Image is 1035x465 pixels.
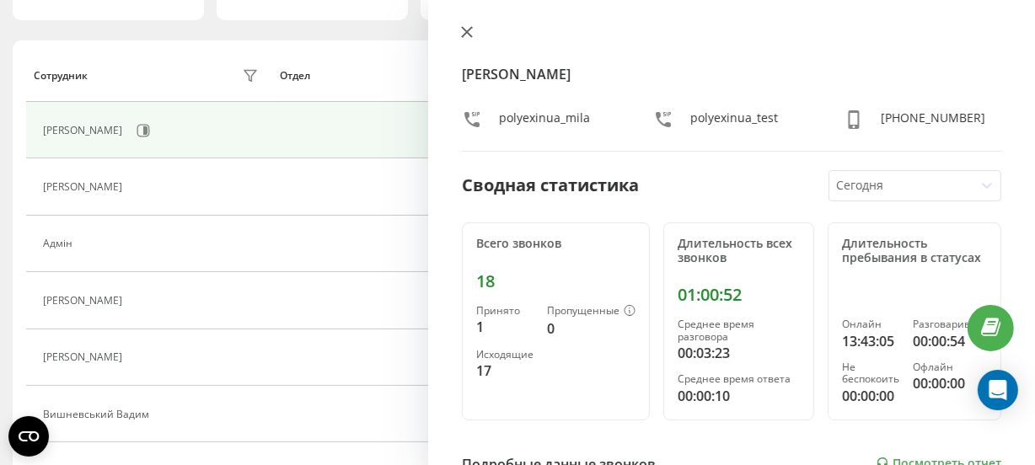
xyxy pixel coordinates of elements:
[913,361,987,373] div: Офлайн
[842,318,899,330] div: Онлайн
[476,317,534,337] div: 1
[547,305,635,318] div: Пропущенные
[499,110,590,134] div: polyexinua_mila
[43,181,126,193] div: [PERSON_NAME]
[978,370,1018,410] div: Open Intercom Messenger
[678,237,800,265] div: Длительность всех звонков
[43,125,126,136] div: [PERSON_NAME]
[913,318,987,330] div: Разговаривает
[43,351,126,363] div: [PERSON_NAME]
[43,409,153,420] div: Вишневський Вадим
[462,173,639,198] div: Сводная статистика
[842,361,899,386] div: Не беспокоить
[678,318,800,343] div: Среднее время разговора
[8,416,49,457] button: Open CMP widget
[913,331,987,351] div: 00:00:54
[462,64,1001,84] h4: [PERSON_NAME]
[280,70,310,82] div: Отдел
[34,70,88,82] div: Сотрудник
[678,343,800,363] div: 00:03:23
[842,331,899,351] div: 13:43:05
[678,386,800,406] div: 00:00:10
[43,238,77,249] div: Адмін
[547,318,635,339] div: 0
[476,271,635,291] div: 18
[913,373,987,393] div: 00:00:00
[842,386,899,406] div: 00:00:00
[476,237,635,251] div: Всего звонков
[476,361,534,381] div: 17
[476,349,534,361] div: Исходящие
[678,285,800,305] div: 01:00:52
[678,373,800,385] div: Среднее время ответа
[881,110,985,134] div: [PHONE_NUMBER]
[476,305,534,317] div: Принято
[842,237,987,265] div: Длительность пребывания в статусах
[43,295,126,307] div: [PERSON_NAME]
[690,110,778,134] div: polyexinua_test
